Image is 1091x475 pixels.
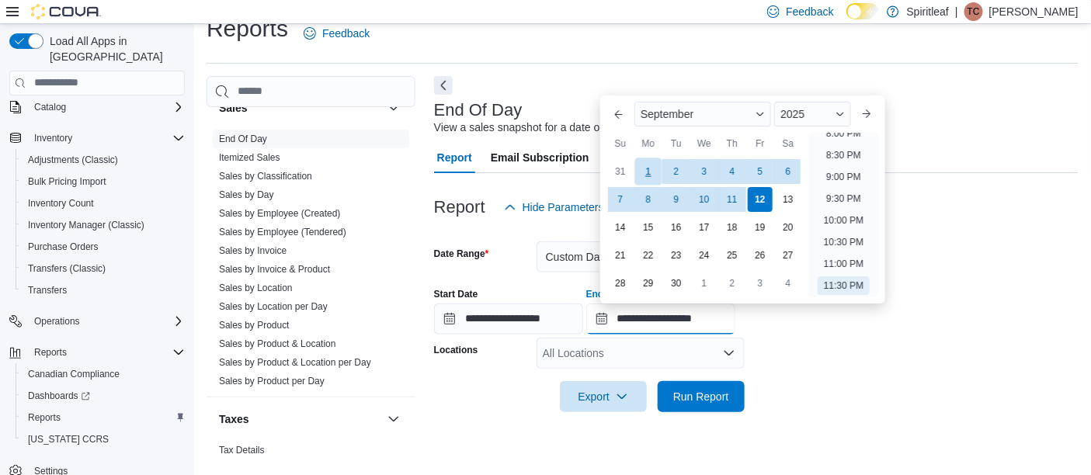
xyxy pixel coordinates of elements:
div: day-23 [664,243,689,268]
h3: End Of Day [434,101,523,120]
span: Adjustments (Classic) [22,151,185,169]
button: Catalog [3,96,191,118]
div: day-7 [608,187,633,212]
span: September [641,108,693,120]
div: Th [720,131,745,156]
a: Sales by Invoice & Product [219,264,330,275]
ul: Time [808,133,879,297]
div: day-28 [608,271,633,296]
h3: Taxes [219,411,249,427]
span: End Of Day [219,133,267,145]
button: Transfers (Classic) [16,258,191,279]
span: Load All Apps in [GEOGRAPHIC_DATA] [43,33,185,64]
div: We [692,131,717,156]
a: Bulk Pricing Import [22,172,113,191]
a: Inventory Manager (Classic) [22,216,151,234]
div: Button. Open the year selector. 2025 is currently selected. [774,102,851,127]
a: Sales by Employee (Tendered) [219,227,346,237]
span: Reports [28,343,185,362]
a: End Of Day [219,133,267,144]
h3: Report [434,198,485,217]
span: Sales by Location [219,282,293,294]
li: 9:00 PM [820,168,867,186]
div: day-6 [776,159,801,184]
label: End Date [586,288,627,300]
span: Sales by Product & Location per Day [219,356,371,369]
span: Inventory [34,132,72,144]
div: September, 2025 [606,158,802,297]
div: day-27 [776,243,801,268]
span: Run Report [673,389,729,404]
span: Purchase Orders [28,241,99,253]
div: day-22 [636,243,661,268]
span: Sales by Day [219,189,274,201]
div: day-25 [720,243,745,268]
li: 9:30 PM [820,189,867,208]
a: Sales by Product & Location per Day [219,357,371,368]
span: Tax Details [219,444,265,456]
div: View a sales snapshot for a date or date range. [434,120,662,136]
div: day-30 [664,271,689,296]
span: Sales by Product per Day [219,375,325,387]
a: Sales by Classification [219,171,312,182]
li: 8:00 PM [820,124,867,143]
a: Canadian Compliance [22,365,126,383]
button: Next [434,76,453,95]
h3: Sales [219,100,248,116]
span: Inventory Manager (Classic) [22,216,185,234]
div: day-4 [776,271,801,296]
span: Dashboards [28,390,90,402]
div: day-3 [692,159,717,184]
div: day-29 [636,271,661,296]
span: Bulk Pricing Import [28,175,106,188]
span: Sales by Product & Location [219,338,336,350]
button: Sales [219,100,381,116]
span: Inventory [28,129,185,147]
div: day-18 [720,215,745,240]
div: day-9 [664,187,689,212]
span: Export [569,381,638,412]
button: Transfers [16,279,191,301]
div: day-15 [636,215,661,240]
a: Tax Details [219,445,265,456]
label: Start Date [434,288,478,300]
span: Catalog [28,98,185,116]
button: Inventory Manager (Classic) [16,214,191,236]
label: Date Range [434,248,489,260]
div: day-19 [748,215,773,240]
div: Fr [748,131,773,156]
span: Reports [28,411,61,424]
span: 2025 [780,108,804,120]
a: Inventory Count [22,194,100,213]
button: Operations [28,312,86,331]
li: 10:30 PM [818,233,870,251]
a: Feedback [297,18,376,49]
span: Report [437,142,472,173]
div: day-5 [748,159,773,184]
span: Reports [22,408,185,427]
button: Bulk Pricing Import [16,171,191,192]
p: Spiritleaf [907,2,949,21]
span: Sales by Product [219,319,290,331]
a: Adjustments (Classic) [22,151,124,169]
span: Catalog [34,101,66,113]
div: Trevor C [964,2,983,21]
span: Tax Exemptions [219,463,285,475]
li: 10:00 PM [818,211,870,230]
span: Purchase Orders [22,237,185,256]
p: | [955,2,958,21]
li: 11:00 PM [818,255,870,273]
a: Itemized Sales [219,152,280,163]
span: Canadian Compliance [28,368,120,380]
span: Dark Mode [846,19,847,20]
a: Dashboards [22,387,96,405]
li: 11:30 PM [818,276,870,295]
input: Press the down key to open a popover containing a calendar. [434,303,583,335]
button: Canadian Compliance [16,363,191,385]
span: Inventory Count [28,197,94,210]
div: day-21 [608,243,633,268]
span: Bulk Pricing Import [22,172,185,191]
li: 8:30 PM [820,146,867,165]
span: Adjustments (Classic) [28,154,118,166]
span: Inventory Count [22,194,185,213]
